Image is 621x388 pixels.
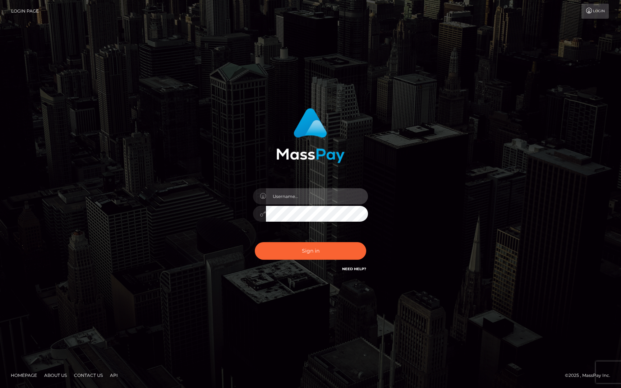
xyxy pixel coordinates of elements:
[8,370,40,381] a: Homepage
[342,267,366,271] a: Need Help?
[276,108,345,163] img: MassPay Login
[266,188,368,204] input: Username...
[71,370,106,381] a: Contact Us
[581,4,609,19] a: Login
[11,4,39,19] a: Login Page
[107,370,121,381] a: API
[565,371,616,379] div: © 2025 , MassPay Inc.
[255,242,366,260] button: Sign in
[41,370,70,381] a: About Us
